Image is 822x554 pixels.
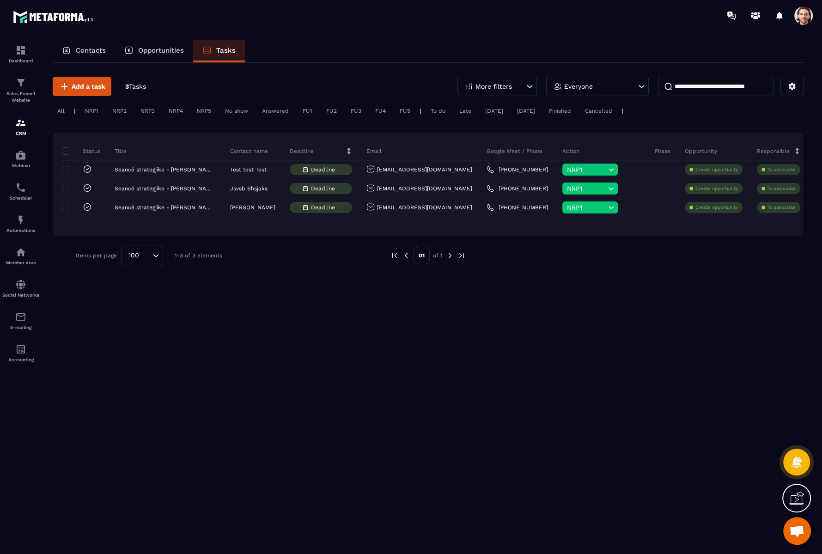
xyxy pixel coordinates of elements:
div: All [53,105,69,116]
span: Deadline [311,204,340,211]
p: To associate [767,204,796,211]
p: | [74,108,76,114]
p: Opportunities [138,46,184,55]
a: [PHONE_NUMBER] [487,166,548,173]
button: Add a task [53,77,111,96]
a: automationsautomationsAutomations [2,207,39,240]
p: [PERSON_NAME] [230,204,275,211]
span: NRP1 [567,204,606,211]
p: Sales Funnel Website [2,91,39,103]
img: automations [15,214,26,225]
p: To associate [767,166,796,173]
p: Scheduler [2,195,39,201]
p: Google Meet / Phone [487,147,542,155]
span: Add a task [72,82,105,91]
a: accountantaccountantAccounting [2,337,39,369]
a: schedulerschedulerScheduler [2,175,39,207]
div: NRP3 [136,105,159,116]
input: Search for option [142,250,150,261]
div: NRP1 [80,105,103,116]
p: Seancë strategjike - [PERSON_NAME] & [PERSON_NAME] Team [115,185,213,192]
p: Accounting [2,357,39,362]
span: Deadline [311,185,340,192]
p: | [420,108,421,114]
p: To associate [767,185,796,192]
div: Late [455,105,476,116]
p: Create opportunity [695,204,738,211]
span: 100 [125,250,142,261]
a: Contacts [53,40,115,62]
div: Search for option [122,245,163,266]
p: 3 [125,82,146,91]
p: Member area [2,260,39,265]
p: Responsible [757,147,790,155]
div: NRP2 [108,105,131,116]
div: FU2 [322,105,341,116]
a: automationsautomationsWebinar [2,143,39,175]
span: NRP1 [567,185,606,192]
img: next [457,251,466,260]
p: Opportunity [685,147,717,155]
p: CRM [2,131,39,136]
a: [PHONE_NUMBER] [487,185,548,192]
div: NRP4 [164,105,188,116]
div: FU1 [298,105,317,116]
a: social-networksocial-networkSocial Networks [2,272,39,304]
p: Contact name [230,147,268,155]
p: Phase [655,147,670,155]
p: Seancë strategjike - [PERSON_NAME] & [PERSON_NAME] Team [115,166,213,173]
img: email [15,311,26,323]
p: Tasks [216,46,236,55]
div: No show [220,105,253,116]
div: FU4 [371,105,390,116]
a: automationsautomationsMember area [2,240,39,272]
img: automations [15,150,26,161]
p: of 1 [433,252,443,259]
img: social-network [15,279,26,290]
div: To do [426,105,450,116]
div: Open chat [783,517,811,545]
img: prev [402,251,410,260]
a: Tasks [193,40,245,62]
div: Cancelled [580,105,617,116]
a: formationformationDashboard [2,38,39,70]
p: | [621,108,623,114]
span: NRP1 [567,166,606,173]
p: Email [366,147,382,155]
p: Test test Test [230,166,267,173]
img: scheduler [15,182,26,193]
p: 1-3 of 3 elements [175,252,222,259]
a: emailemailE-mailing [2,304,39,337]
a: formationformationSales Funnel Website [2,70,39,110]
div: [DATE] [512,105,540,116]
p: E-mailing [2,325,39,330]
a: Opportunities [115,40,193,62]
img: accountant [15,344,26,355]
p: More filters [475,83,512,90]
p: Automations [2,228,39,233]
p: Everyone [564,83,593,90]
div: [DATE] [481,105,508,116]
img: logo [13,8,96,25]
img: prev [390,251,399,260]
div: NRP5 [192,105,216,116]
p: 01 [414,247,430,264]
p: Status [64,147,100,155]
p: Webinar [2,163,39,168]
a: [PHONE_NUMBER] [487,204,548,211]
p: Deadline [290,147,314,155]
p: Social Networks [2,292,39,298]
p: Items per page [76,252,117,259]
p: Jsvsb Shsjaks [230,185,268,192]
p: Seancë strategjike - [PERSON_NAME] & [PERSON_NAME] Team [115,204,213,211]
div: Finished [544,105,576,116]
span: Deadline [311,166,340,173]
img: formation [15,45,26,56]
div: FU3 [346,105,366,116]
p: Dashboard [2,58,39,63]
img: formation [15,117,26,128]
p: Action [562,147,579,155]
div: FU5 [395,105,415,116]
img: automations [15,247,26,258]
span: Tasks [129,83,146,90]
